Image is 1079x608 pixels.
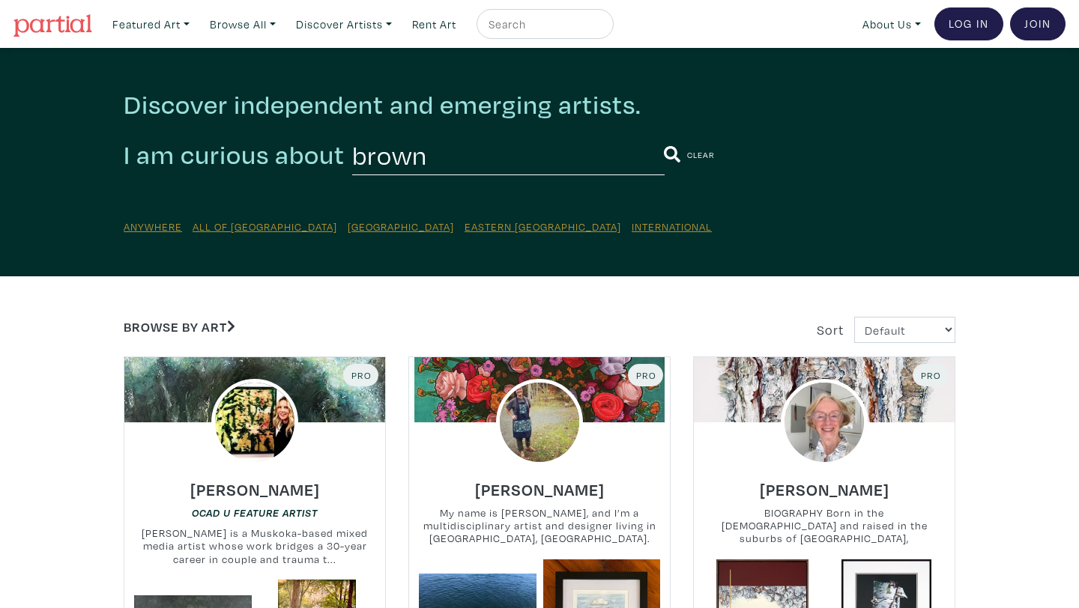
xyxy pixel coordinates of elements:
a: Rent Art [405,9,463,40]
span: Sort [817,321,844,338]
a: Anywhere [124,219,182,234]
img: phpThumb.php [496,379,583,466]
a: Log In [934,7,1003,40]
em: OCAD U Feature Artist [192,507,318,519]
small: My name is [PERSON_NAME], and I’m a multidisciplinary artist and designer living in [GEOGRAPHIC_D... [409,506,670,546]
a: About Us [856,9,928,40]
a: [PERSON_NAME] [760,475,889,493]
a: [PERSON_NAME] [475,475,605,493]
img: phpThumb.php [211,379,298,466]
a: Discover Artists [289,9,399,40]
a: Browse by Art [124,318,235,335]
a: All of [GEOGRAPHIC_DATA] [193,219,337,234]
a: [PERSON_NAME] [190,475,320,493]
a: Browse All [203,9,282,40]
h6: [PERSON_NAME] [190,479,320,499]
img: phpThumb.php [781,379,868,466]
span: Pro [350,369,372,381]
h6: [PERSON_NAME] [760,479,889,499]
input: Search [487,15,599,34]
a: International [632,219,712,234]
h6: [PERSON_NAME] [475,479,605,499]
a: Eastern [GEOGRAPHIC_DATA] [465,219,621,234]
span: Pro [635,369,656,381]
a: Join [1010,7,1066,40]
h2: I am curious about [124,139,345,171]
span: Pro [919,369,941,381]
small: Clear [687,149,715,160]
a: Featured Art [106,9,196,40]
small: [PERSON_NAME] is a Muskoka-based mixed media artist whose work bridges a 30-year career in couple... [124,526,385,566]
h2: Discover independent and emerging artists. [124,88,955,121]
a: Clear [687,146,715,163]
a: OCAD U Feature Artist [192,505,318,520]
small: BIOGRAPHY Born in the [DEMOGRAPHIC_DATA] and raised in the suburbs of [GEOGRAPHIC_DATA], [PERSON_... [694,506,955,546]
a: [GEOGRAPHIC_DATA] [348,219,454,234]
